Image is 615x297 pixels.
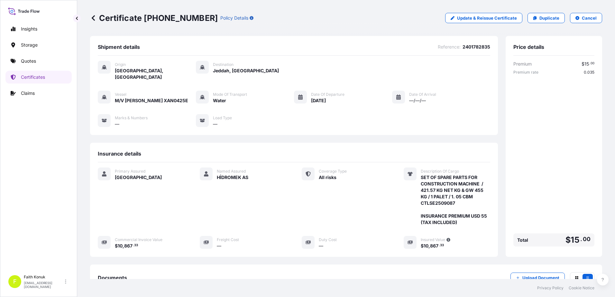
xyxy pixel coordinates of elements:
span: — [319,243,323,249]
a: Privacy Policy [537,285,564,291]
span: Premium [513,61,532,67]
span: 867 [124,244,133,248]
a: Storage [5,39,72,51]
span: Premium rate [513,70,538,75]
span: Load Type [213,115,232,121]
a: Cookie Notice [569,285,594,291]
p: Update & Reissue Certificate [457,15,517,21]
span: Coverage Type [319,169,347,174]
span: — [115,121,119,127]
span: Duty Cost [319,237,337,242]
a: Claims [5,87,72,100]
button: Cancel [570,13,602,23]
p: Certificates [21,74,45,80]
p: Duplicate [539,15,559,21]
span: Insurance details [98,150,141,157]
p: Claims [21,90,35,96]
span: , [428,244,430,248]
span: — [213,121,217,127]
span: $ [421,244,424,248]
p: Insights [21,26,37,32]
span: Description Of Cargo [421,169,459,174]
a: Quotes [5,55,72,67]
span: Named Assured [217,169,246,174]
span: 00 [583,237,591,241]
p: Policy Details [220,15,248,21]
span: 10 [424,244,428,248]
span: All risks [319,174,336,181]
span: 15 [571,236,579,244]
span: $ [582,62,584,66]
span: 10 [118,244,123,248]
span: Price details [513,44,544,50]
span: 15 [584,62,589,66]
span: Destination [213,62,234,67]
span: Reference : [438,44,461,50]
span: SET OF SPARE PARTS FOR CONSTRUCTION MACHINE / 421.57 KG NET KG & GW 455 KG / 1 PALET / 1. 05 CBM ... [421,174,490,226]
span: F [13,278,17,285]
span: 00 [591,62,594,65]
a: Insights [5,22,72,35]
span: — [217,243,221,249]
span: [DATE] [311,97,326,104]
a: Duplicate [528,13,565,23]
a: Certificates [5,71,72,84]
p: Faith Konuk [24,274,64,280]
span: Water [213,97,226,104]
span: . [133,244,134,247]
p: Cancel [582,15,597,21]
span: M/V [PERSON_NAME] XAN0425E [115,97,188,104]
p: Upload Document [522,274,559,281]
span: Jeddah, [GEOGRAPHIC_DATA] [213,67,279,74]
span: Mode of Transport [213,92,247,97]
span: Freight Cost [217,237,239,242]
p: Storage [21,42,38,48]
span: HİDROMEK AS [217,174,248,181]
span: . [589,62,590,65]
span: Insured Value [421,237,445,242]
span: 33 [440,244,444,247]
span: . [439,244,440,247]
span: , [123,244,124,248]
span: Primary Assured [115,169,145,174]
span: $ [115,244,118,248]
span: Origin [115,62,126,67]
span: 0.035 [584,70,594,75]
p: [EMAIL_ADDRESS][DOMAIN_NAME] [24,281,64,289]
span: Commercial Invoice Value [115,237,162,242]
span: Date of Arrival [409,92,436,97]
span: Marks & Numbers [115,115,148,121]
span: $ [565,236,571,244]
span: [GEOGRAPHIC_DATA], [GEOGRAPHIC_DATA] [115,67,196,80]
span: 2401782835 [463,44,490,50]
span: 33 [134,244,138,247]
span: Documents [98,274,127,281]
span: Total [517,237,528,243]
span: Vessel [115,92,126,97]
span: —/—/— [409,97,426,104]
span: Date of Departure [311,92,344,97]
span: [GEOGRAPHIC_DATA] [115,174,162,181]
p: Certificate [PHONE_NUMBER] [90,13,218,23]
button: Upload Document [510,273,565,283]
span: . [580,237,582,241]
p: Quotes [21,58,36,64]
a: Update & Reissue Certificate [445,13,522,23]
span: Shipment details [98,44,140,50]
span: 867 [430,244,438,248]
